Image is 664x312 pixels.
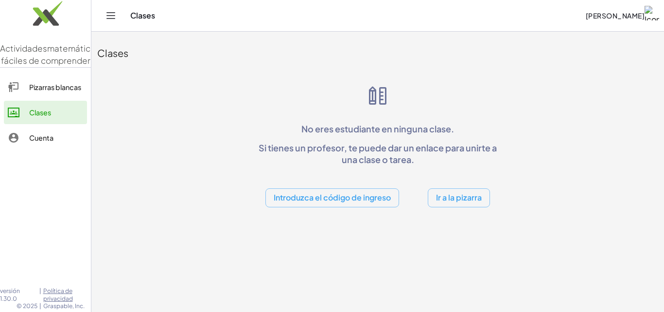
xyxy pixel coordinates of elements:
font: No eres estudiante en ninguna clase. [301,123,454,134]
font: | [39,302,41,310]
font: Clases [97,47,128,59]
font: Graspable, Inc. [43,302,85,310]
font: Si tienes un profesor, te puede dar un enlace para unirte a una clase o tarea. [259,142,497,165]
button: Introduzca el código de ingreso [265,188,399,207]
a: Política de privacidad [43,287,91,302]
font: Ir a la pizarra [436,192,482,202]
button: Ir a la pizarra [428,188,490,207]
font: © 2025 [17,302,37,310]
a: Clases [4,101,87,124]
a: Cuenta [4,126,87,149]
font: Pizarras blancas [29,83,81,92]
button: Cambiar navegación [103,8,119,23]
font: matemáticas fáciles de comprender [1,43,100,66]
font: | [39,287,41,294]
font: Política de privacidad [43,287,73,302]
font: [PERSON_NAME] [586,11,645,20]
font: Introduzca el código de ingreso [274,192,391,202]
a: Pizarras blancas [4,75,87,99]
button: [PERSON_NAME] [577,7,652,24]
font: Clases [29,108,51,117]
font: Cuenta [29,133,53,142]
